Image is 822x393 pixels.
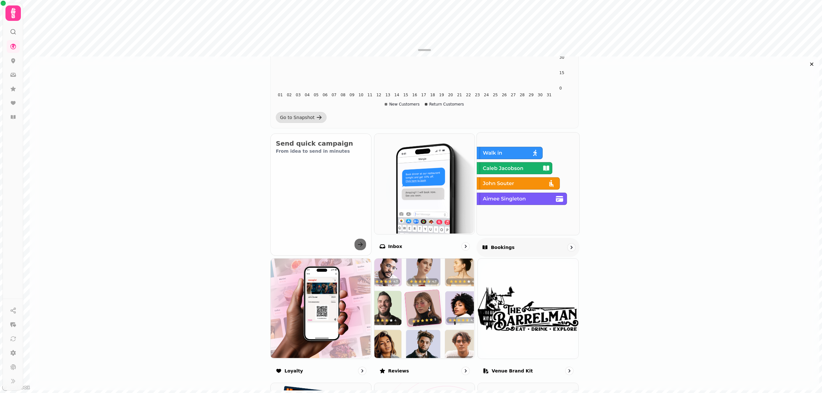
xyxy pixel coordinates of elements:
[388,243,402,250] p: Inbox
[466,93,471,97] tspan: 22
[276,148,366,154] p: From idea to send in minutes
[566,368,573,374] svg: go to
[538,93,543,97] tspan: 30
[359,368,365,374] svg: go to
[385,93,390,97] tspan: 13
[358,93,363,97] tspan: 10
[478,259,578,359] img: aHR0cHM6Ly9maWxlcy5zdGFtcGVkZS5haS9lYTc1MWYxMC0yNmZhLTExZWUtOGNmNi0wYTU4YTlmZWFjMDIvbWVkaWEvZDgyN...
[276,139,366,148] h2: Send quick campaign
[559,86,562,90] tspan: 0
[367,93,372,97] tspan: 11
[287,93,292,97] tspan: 02
[520,93,525,97] tspan: 28
[276,112,327,123] a: Go to Snapshot
[421,93,426,97] tspan: 17
[341,93,345,97] tspan: 08
[462,368,469,374] svg: go to
[2,384,30,391] a: Mapbox logo
[425,102,464,107] div: Return Customers
[403,93,408,97] tspan: 15
[412,93,417,97] tspan: 16
[502,93,507,97] tspan: 26
[475,93,480,97] tspan: 23
[484,93,489,97] tspan: 24
[374,133,475,256] a: InboxInbox
[394,93,399,97] tspan: 14
[388,368,409,374] p: Reviews
[270,133,372,256] button: Send quick campaignFrom idea to send in minutes
[270,258,372,380] a: LoyaltyLoyalty
[477,132,580,257] a: BookingsBookings
[385,102,420,107] div: New Customers
[457,93,462,97] tspan: 21
[376,93,381,97] tspan: 12
[448,93,453,97] tspan: 20
[270,258,371,358] img: Loyalty
[493,93,498,97] tspan: 25
[280,114,315,121] div: Go to Snapshot
[476,132,579,234] img: Bookings
[568,244,574,251] svg: go to
[284,368,303,374] p: Loyalty
[374,258,475,380] a: ReviewsReviews
[807,59,817,69] button: Close drawer
[314,93,319,97] tspan: 05
[305,93,310,97] tspan: 04
[491,244,515,251] p: Bookings
[462,243,469,250] svg: go to
[323,93,328,97] tspan: 06
[529,93,534,97] tspan: 29
[374,133,474,234] img: Inbox
[430,93,435,97] tspan: 18
[511,93,516,97] tspan: 27
[374,258,474,358] img: Reviews
[278,93,283,97] tspan: 01
[296,93,301,97] tspan: 03
[547,93,551,97] tspan: 31
[332,93,337,97] tspan: 07
[350,93,354,97] tspan: 09
[492,368,533,374] p: Venue brand kit
[439,93,444,97] tspan: 19
[559,71,564,75] tspan: 15
[477,258,579,380] a: Venue brand kit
